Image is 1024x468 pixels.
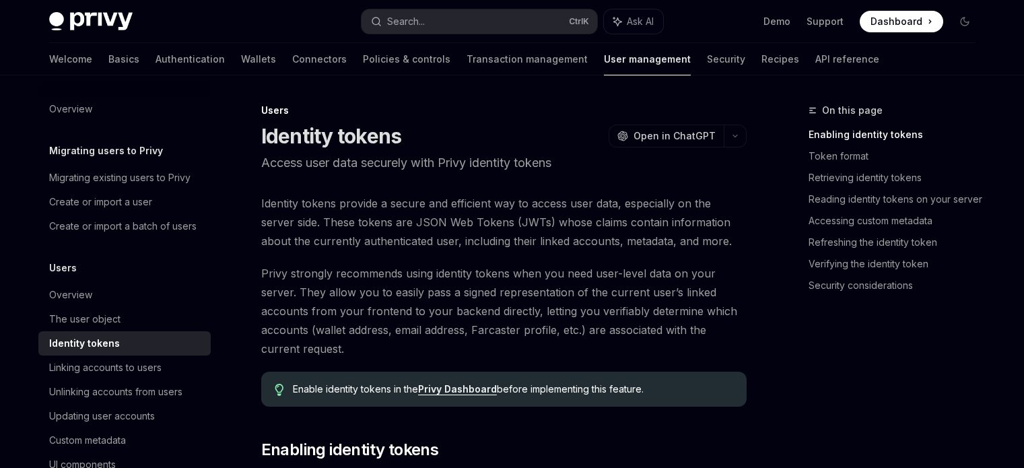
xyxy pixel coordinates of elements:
span: Privy strongly recommends using identity tokens when you need user-level data on your server. The... [261,264,747,358]
span: Identity tokens provide a secure and efficient way to access user data, especially on the server ... [261,194,747,250]
h5: Migrating users to Privy [49,143,163,159]
a: Overview [38,283,211,307]
div: Overview [49,287,92,303]
svg: Tip [275,384,284,396]
a: API reference [815,43,879,75]
h5: Users [49,260,77,276]
a: Basics [108,43,139,75]
a: Connectors [292,43,347,75]
a: Accessing custom metadata [809,210,986,232]
a: Policies & controls [363,43,450,75]
a: Security [707,43,745,75]
span: Enabling identity tokens [261,439,439,461]
div: Identity tokens [49,335,120,352]
a: Refreshing the identity token [809,232,986,253]
span: Ask AI [627,15,654,28]
button: Ask AI [604,9,663,34]
a: Unlinking accounts from users [38,380,211,404]
a: Transaction management [467,43,588,75]
div: Updating user accounts [49,408,155,424]
a: Privy Dashboard [418,383,497,395]
a: Overview [38,97,211,121]
h1: Identity tokens [261,124,402,148]
a: Retrieving identity tokens [809,167,986,189]
button: Toggle dark mode [954,11,976,32]
a: Linking accounts to users [38,356,211,380]
span: Dashboard [871,15,922,28]
p: Access user data securely with Privy identity tokens [261,154,747,172]
div: Unlinking accounts from users [49,384,182,400]
div: Overview [49,101,92,117]
a: Dashboard [860,11,943,32]
a: Demo [763,15,790,28]
a: Verifying the identity token [809,253,986,275]
span: Enable identity tokens in the before implementing this feature. [293,382,732,396]
span: Open in ChatGPT [634,129,716,143]
a: Authentication [156,43,225,75]
a: Create or import a batch of users [38,214,211,238]
div: Create or import a user [49,194,152,210]
a: Recipes [761,43,799,75]
a: Support [807,15,844,28]
div: Search... [387,13,425,30]
div: Linking accounts to users [49,360,162,376]
span: On this page [822,102,883,119]
a: Security considerations [809,275,986,296]
span: Ctrl K [569,16,589,27]
a: The user object [38,307,211,331]
div: Migrating existing users to Privy [49,170,191,186]
div: Users [261,104,747,117]
img: dark logo [49,12,133,31]
a: User management [604,43,691,75]
button: Search...CtrlK [362,9,597,34]
a: Wallets [241,43,276,75]
a: Create or import a user [38,190,211,214]
a: Updating user accounts [38,404,211,428]
div: Create or import a batch of users [49,218,197,234]
a: Welcome [49,43,92,75]
a: Reading identity tokens on your server [809,189,986,210]
a: Enabling identity tokens [809,124,986,145]
a: Token format [809,145,986,167]
div: Custom metadata [49,432,126,448]
a: Migrating existing users to Privy [38,166,211,190]
a: Custom metadata [38,428,211,453]
div: The user object [49,311,121,327]
button: Open in ChatGPT [609,125,724,147]
a: Identity tokens [38,331,211,356]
